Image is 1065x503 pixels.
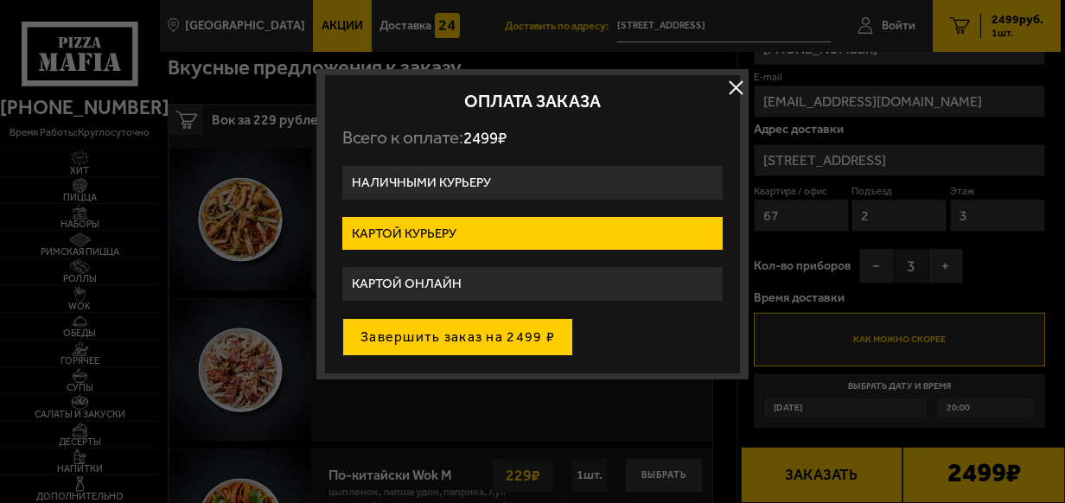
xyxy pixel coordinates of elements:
[342,92,723,110] h2: Оплата заказа
[342,318,573,356] button: Завершить заказ на 2499 ₽
[463,128,507,148] span: 2499 ₽
[342,267,723,301] label: Картой онлайн
[342,166,723,200] label: Наличными курьеру
[342,217,723,251] label: Картой курьеру
[342,127,723,149] p: Всего к оплате:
